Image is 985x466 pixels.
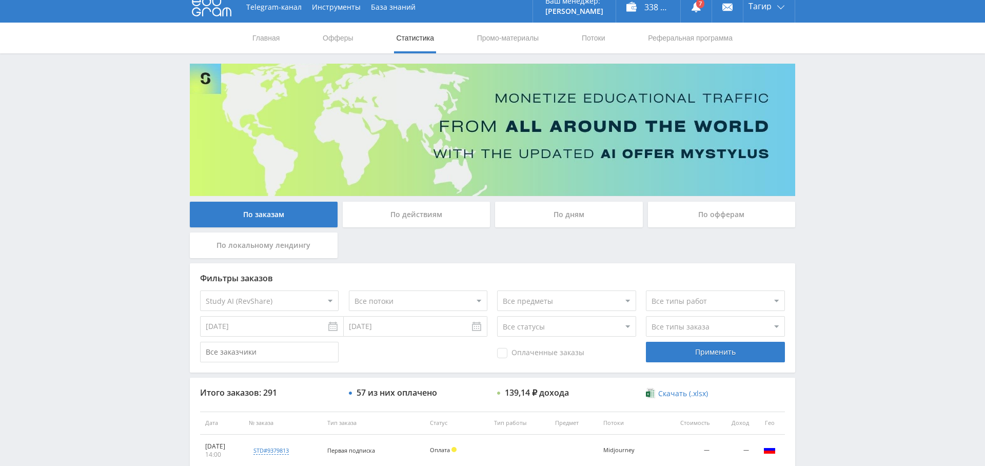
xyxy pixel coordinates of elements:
div: Фильтры заказов [200,274,785,283]
a: Главная [251,23,281,53]
div: По офферам [648,202,796,227]
div: Применить [646,342,784,362]
a: Реферальная программа [647,23,734,53]
p: [PERSON_NAME] [545,7,603,15]
img: Banner [190,64,795,196]
a: Потоки [581,23,606,53]
span: Тагир [748,2,772,10]
a: Статистика [395,23,435,53]
div: По действиям [343,202,490,227]
div: По дням [495,202,643,227]
a: Офферы [322,23,354,53]
div: По локальному лендингу [190,232,338,258]
span: Оплаченные заказы [497,348,584,358]
input: Все заказчики [200,342,339,362]
a: Промо-материалы [476,23,540,53]
div: По заказам [190,202,338,227]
